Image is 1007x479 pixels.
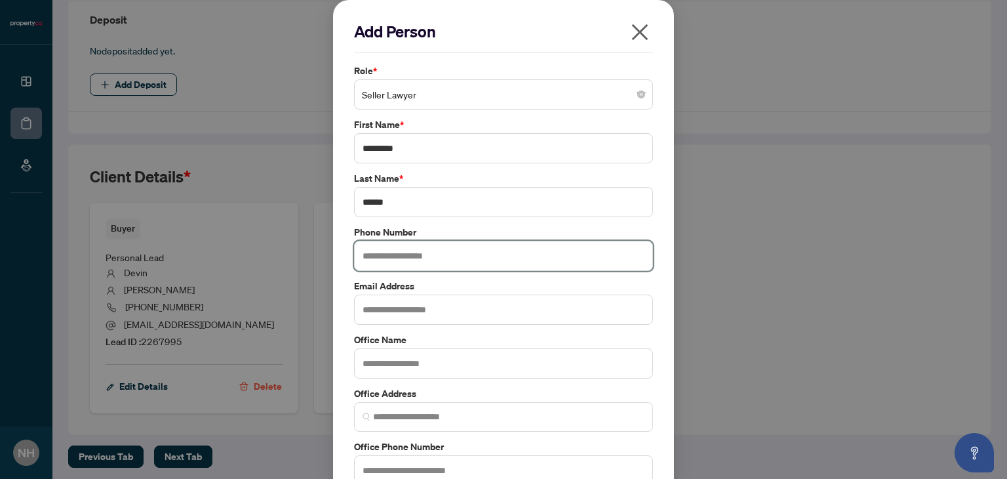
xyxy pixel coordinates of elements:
h2: Add Person [354,21,653,42]
label: Office Phone Number [354,440,653,454]
label: Office Name [354,333,653,347]
span: Seller Lawyer [362,82,645,107]
label: First Name [354,117,653,132]
label: Email Address [354,279,653,293]
button: Open asap [955,433,994,472]
label: Last Name [354,171,653,186]
span: close [629,22,650,43]
label: Phone Number [354,225,653,239]
img: search_icon [363,413,370,421]
label: Role [354,64,653,78]
label: Office Address [354,386,653,401]
span: close-circle [637,91,645,98]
